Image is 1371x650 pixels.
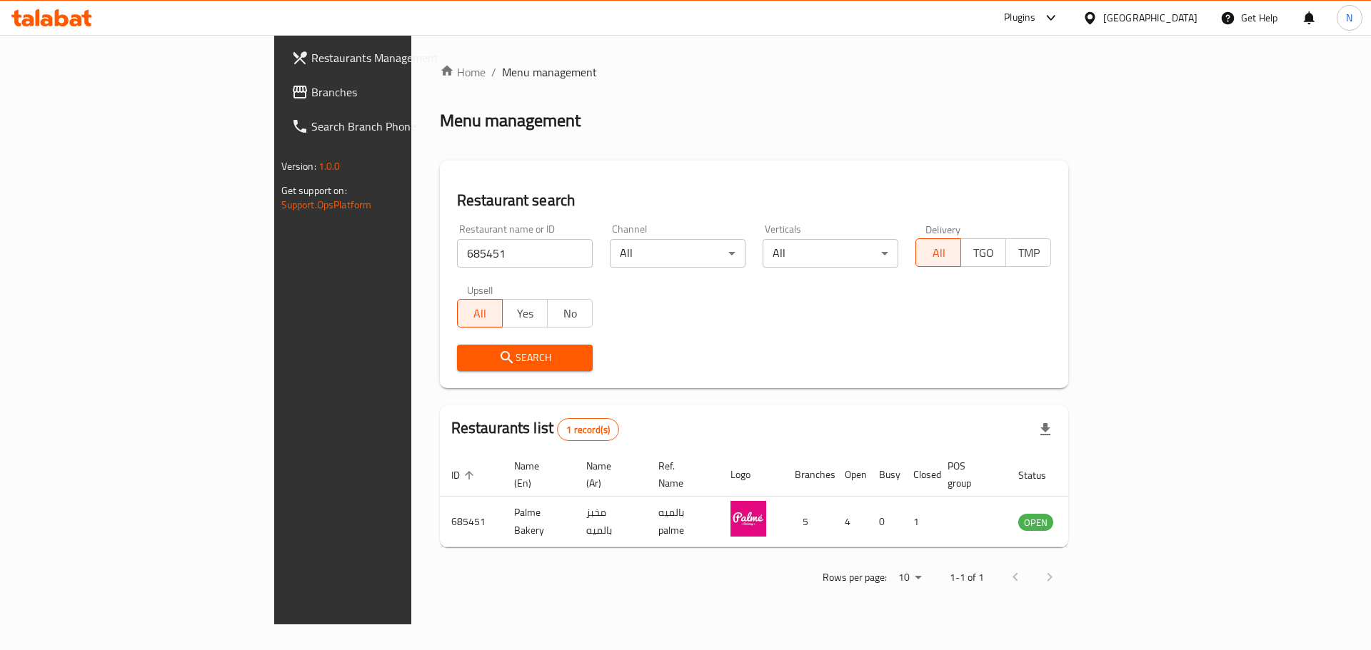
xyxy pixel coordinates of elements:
a: Restaurants Management [280,41,503,75]
span: Version: [281,157,316,176]
th: Open [833,453,868,497]
h2: Menu management [440,109,581,132]
span: Name (En) [514,457,558,492]
button: No [547,299,593,327]
div: Rows per page: [893,567,927,589]
div: OPEN [1018,514,1053,531]
th: Logo [719,453,783,497]
td: 5 [783,497,833,547]
span: Yes [508,303,542,324]
img: Palme Bakery [730,501,766,537]
table: enhanced table [440,453,1131,547]
div: Total records count [557,418,619,441]
th: Branches [783,453,833,497]
p: 1-1 of 1 [950,569,984,586]
th: Closed [902,453,936,497]
span: Ref. Name [658,457,702,492]
div: Export file [1028,412,1063,447]
a: Branches [280,75,503,109]
label: Delivery [925,224,961,234]
span: Restaurants Management [311,49,492,66]
p: Rows per page: [823,569,887,586]
button: Search [457,345,593,371]
a: Support.OpsPlatform [281,195,372,214]
nav: breadcrumb [440,64,1069,81]
span: TMP [1012,243,1045,263]
td: بالميه palme [647,497,719,547]
h2: Restaurant search [457,190,1052,211]
span: All [463,303,497,324]
span: Branches [311,83,492,101]
span: ID [451,467,478,484]
input: Search for restaurant name or ID.. [457,239,593,268]
span: Status [1018,467,1065,484]
span: 1.0.0 [318,157,341,176]
span: Search [468,349,581,367]
button: All [457,299,503,327]
span: No [553,303,587,324]
label: Upsell [467,285,493,295]
span: Search Branch Phone [311,118,492,135]
span: TGO [967,243,1000,263]
span: Name (Ar) [586,457,630,492]
button: All [915,238,961,267]
button: TGO [960,238,1006,267]
span: N [1346,10,1352,26]
div: [GEOGRAPHIC_DATA] [1103,10,1197,26]
a: Search Branch Phone [280,109,503,143]
span: 1 record(s) [558,423,618,437]
div: Plugins [1004,9,1035,26]
span: OPEN [1018,514,1053,531]
th: Busy [868,453,902,497]
span: Menu management [502,64,597,81]
button: Yes [502,299,548,327]
span: All [922,243,955,263]
td: مخبز بالميه [575,497,647,547]
button: TMP [1005,238,1051,267]
span: POS group [948,457,990,492]
td: 4 [833,497,868,547]
h2: Restaurants list [451,417,619,441]
div: All [763,239,898,268]
span: Get support on: [281,181,347,200]
td: Palme Bakery [503,497,575,547]
div: All [610,239,745,268]
td: 0 [868,497,902,547]
td: 1 [902,497,936,547]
